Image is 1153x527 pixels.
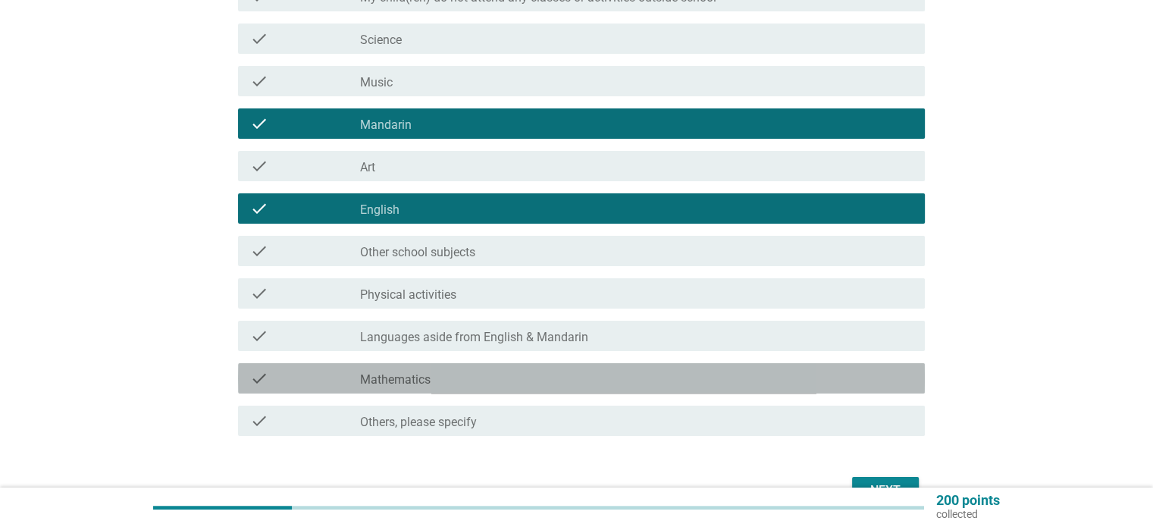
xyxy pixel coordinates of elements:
label: Other school subjects [360,245,475,260]
i: check [250,284,268,303]
label: Mandarin [360,118,412,133]
i: check [250,412,268,430]
i: check [250,199,268,218]
i: check [250,114,268,133]
label: Languages aside from English & Mandarin [360,330,588,345]
label: Art [360,160,375,175]
i: check [250,157,268,175]
label: Mathematics [360,372,431,387]
p: 200 points [936,494,1000,507]
i: check [250,30,268,48]
button: Next [852,477,919,504]
label: Others, please specify [360,415,477,430]
i: check [250,327,268,345]
label: Physical activities [360,287,456,303]
label: English [360,202,399,218]
div: Next [864,482,907,500]
p: collected [936,507,1000,521]
i: check [250,72,268,90]
i: check [250,369,268,387]
label: Science [360,33,402,48]
label: Music [360,75,393,90]
i: check [250,242,268,260]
